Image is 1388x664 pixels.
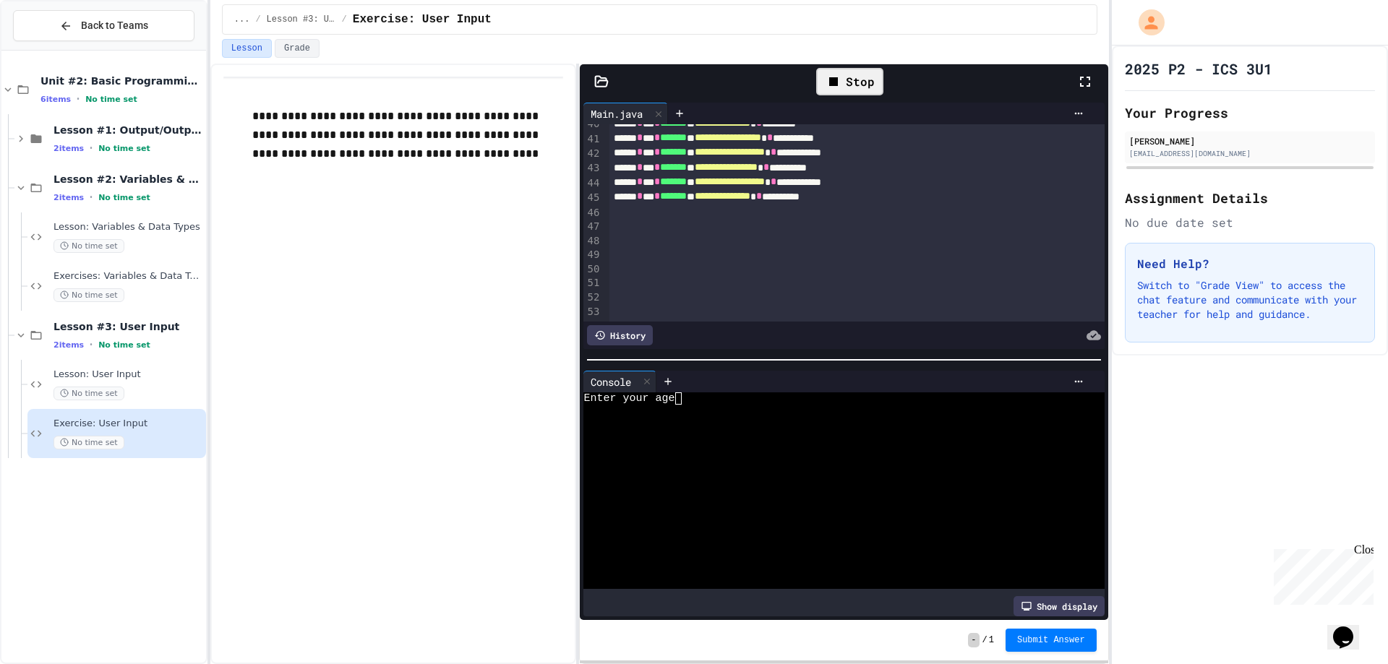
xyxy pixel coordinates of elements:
span: • [90,339,93,350]
span: No time set [98,144,150,153]
span: Lesson #3: User Input [53,320,203,333]
div: 46 [583,206,601,220]
div: Console [583,374,638,389]
button: Grade [275,39,320,58]
h1: 2025 P2 - ICS 3U1 [1125,59,1272,79]
span: Lesson #3: User Input [267,14,336,25]
div: 50 [583,262,601,277]
span: • [90,191,93,203]
div: Main.java [583,103,668,124]
span: No time set [53,288,124,302]
span: Unit #2: Basic Programming Concepts [40,74,203,87]
div: 51 [583,276,601,290]
span: - [968,633,979,647]
span: Exercise: User Input [53,418,203,430]
span: No time set [53,387,124,400]
span: No time set [98,193,150,202]
span: Back to Teams [81,18,148,33]
span: 1 [989,634,994,646]
button: Back to Teams [13,10,194,41]
span: / [982,634,988,646]
span: 2 items [53,340,84,350]
div: 49 [583,248,601,262]
button: Submit Answer [1006,629,1097,652]
div: 47 [583,220,601,234]
span: No time set [85,95,137,104]
div: 45 [583,191,601,205]
span: • [77,93,80,105]
div: 41 [583,132,601,147]
div: Main.java [583,106,650,121]
span: 2 items [53,193,84,202]
div: Console [583,371,656,392]
div: 53 [583,305,601,319]
span: 6 items [40,95,71,104]
div: [EMAIL_ADDRESS][DOMAIN_NAME] [1129,148,1371,159]
span: Exercises: Variables & Data Types [53,270,203,283]
div: Chat with us now!Close [6,6,100,92]
span: / [255,14,260,25]
span: Lesson #1: Output/Output Formatting [53,124,203,137]
div: 44 [583,176,601,191]
div: History [587,325,653,345]
span: No time set [53,436,124,449]
h2: Your Progress [1125,103,1375,123]
div: My Account [1123,6,1168,39]
div: 42 [583,147,601,161]
div: No due date set [1125,214,1375,231]
div: [PERSON_NAME] [1129,134,1371,147]
button: Lesson [222,39,272,58]
span: No time set [98,340,150,350]
p: Switch to "Grade View" to access the chat feature and communicate with your teacher for help and ... [1137,278,1363,322]
span: • [90,142,93,154]
div: Show display [1014,596,1105,616]
span: Exercise: User Input [353,11,492,28]
span: Enter your age [583,392,674,405]
div: 48 [583,234,601,249]
iframe: chat widget [1268,543,1374,605]
div: 40 [583,117,601,131]
span: No time set [53,239,124,253]
span: Submit Answer [1017,634,1085,646]
span: Lesson: Variables & Data Types [53,221,203,233]
span: 2 items [53,144,84,153]
div: 52 [583,290,601,305]
div: 54 [583,319,601,333]
span: / [342,14,347,25]
h2: Assignment Details [1125,188,1375,208]
span: ... [234,14,250,25]
iframe: chat widget [1327,606,1374,650]
span: Lesson #2: Variables & Data Types [53,173,203,186]
span: Lesson: User Input [53,368,203,381]
h3: Need Help? [1137,255,1363,272]
div: Stop [816,68,883,95]
div: 43 [583,161,601,176]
